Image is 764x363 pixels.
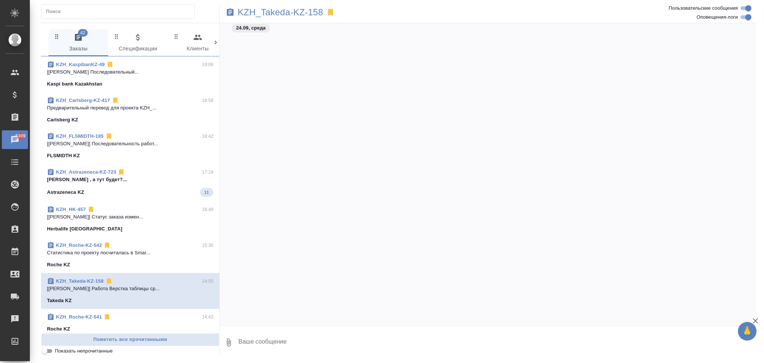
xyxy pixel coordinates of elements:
a: KZH_Takeda-KZ-158 [238,9,323,16]
p: 15:30 [202,242,213,249]
span: 11 [200,189,213,196]
button: Пометить все прочитанными [41,333,219,346]
p: Astrazeneca KZ [47,189,84,196]
p: Roche KZ [47,325,70,333]
p: 18:58 [202,97,213,104]
div: KZH_Takeda-KZ-15814:55[[PERSON_NAME]] Работа Верстка таблицы ср...Takeda KZ [41,273,219,309]
div: KZH_Carlsberg-KZ-41718:58Предварительный перевод для проекта KZH_...Carlsberg KZ [41,92,219,128]
p: 14:43 [202,313,213,321]
a: KZH_Carlsberg-KZ-417 [56,97,110,103]
span: Клиенты [172,33,223,53]
a: KZH_Astrazeneca-KZ-723 [56,169,116,175]
p: [PERSON_NAME] , а тут будет?... [47,176,213,183]
div: KZH_HK-45716:49[[PERSON_NAME]] Статус заказа измен...Herbalife [GEOGRAPHIC_DATA] [41,201,219,237]
svg: Отписаться [112,97,119,104]
a: KZH_Takeda-KZ-158 [56,278,104,284]
div: KZH_KaspibanKZ-4919:06[[PERSON_NAME] Последовательный...Kaspi bank Kazakhstan [41,56,219,92]
p: Cтатистика по проекту посчиталась в Smar... [47,249,213,257]
span: Пользовательские сообщения [668,4,738,12]
div: KZH_Roche-KZ-54215:30Cтатистика по проекту посчиталась в Smar...Roche KZ [41,237,219,273]
p: Carlsberg KZ [47,116,78,124]
a: KZH_FLSMIDTH-185 [56,133,104,139]
a: 6309 [2,130,28,149]
p: 24.09, среда [236,24,266,32]
span: Оповещения-логи [696,13,738,21]
p: 14:55 [202,277,213,285]
p: 16:49 [202,206,213,213]
p: [[PERSON_NAME]] Статус заказа измен... [47,213,213,221]
p: Предварительный перевод для проекта KZH_... [47,104,213,112]
p: FLSMIDTH KZ [47,152,80,159]
div: KZH_Astrazeneca-KZ-72317:24[PERSON_NAME] , а тут будет?...Astrazeneca KZ11 [41,164,219,201]
span: 🙏 [741,323,754,339]
p: 17:24 [202,168,213,176]
p: [[PERSON_NAME]] Работа Верстка таблицы ср... [47,285,213,292]
span: Заказы [53,33,104,53]
p: [[PERSON_NAME] Последовательный... [47,68,213,76]
p: Takeda KZ [47,297,72,304]
span: Показать непрочитанные [55,347,113,355]
a: KZH_Roche-KZ-542 [56,242,102,248]
a: KZH_KaspibanKZ-49 [56,62,105,67]
input: Поиск [46,6,194,17]
svg: Отписаться [103,313,111,321]
button: 🙏 [738,322,757,341]
svg: Отписаться [105,133,113,140]
span: Спецификации [113,33,163,53]
a: KZH_Roche-KZ-541 [56,314,102,320]
svg: Отписаться [105,277,113,285]
a: KZH_HK-457 [56,207,86,212]
p: 19:06 [202,61,213,68]
p: Roche KZ [47,261,70,269]
p: Kaspi bank Kazakhstan [47,80,102,88]
svg: Отписаться [87,206,95,213]
span: Пометить все прочитанными [45,335,215,344]
p: Herbalife [GEOGRAPHIC_DATA] [47,225,122,233]
p: 18:42 [202,133,213,140]
span: 6309 [11,132,30,140]
span: 42 [78,29,88,37]
div: KZH_Roche-KZ-54114:43Roche KZ [41,309,219,337]
p: [[PERSON_NAME]] Последовательность работ... [47,140,213,148]
div: KZH_FLSMIDTH-18518:42[[PERSON_NAME]] Последовательность работ...FLSMIDTH KZ [41,128,219,164]
svg: Отписаться [103,242,111,249]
